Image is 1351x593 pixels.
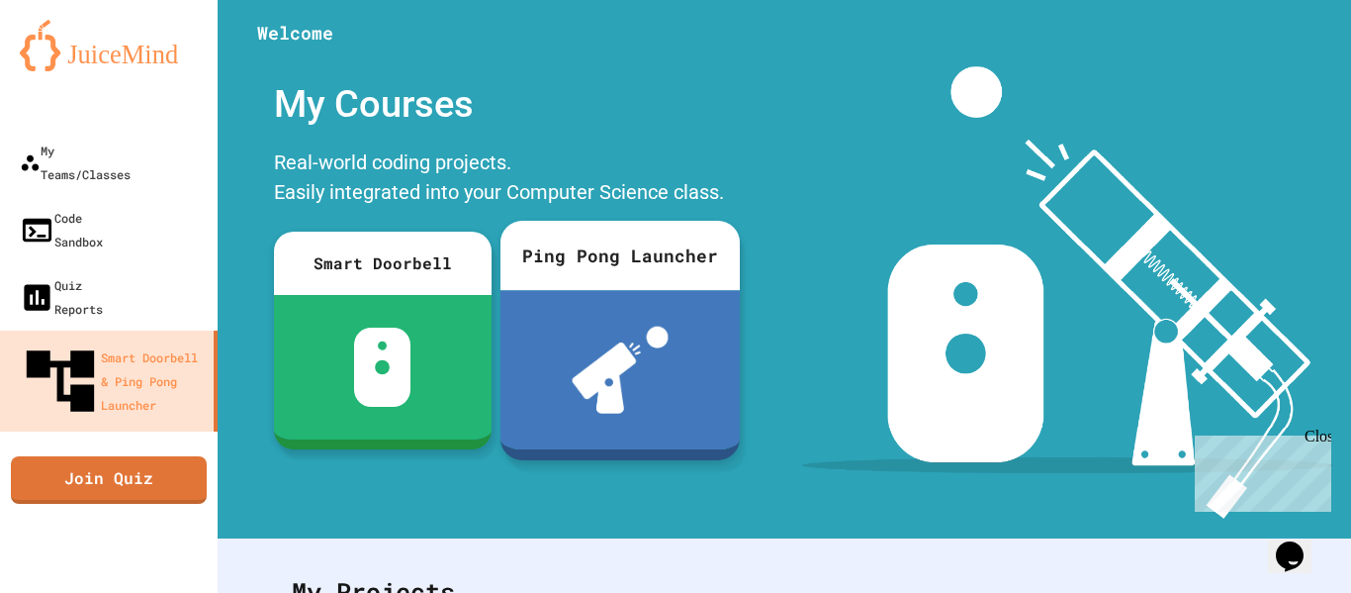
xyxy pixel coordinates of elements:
img: sdb-white.svg [354,328,410,407]
a: Join Quiz [11,456,207,504]
iframe: chat widget [1187,428,1331,512]
div: Smart Doorbell & Ping Pong Launcher [20,341,206,422]
div: Ping Pong Launcher [500,221,740,290]
div: Code Sandbox [20,206,103,253]
img: banner-image-my-projects.png [802,66,1332,519]
img: logo-orange.svg [20,20,198,71]
div: Chat with us now!Close [8,8,136,126]
div: Smart Doorbell [274,232,492,295]
div: My Courses [264,66,739,143]
img: ppl-with-ball.png [572,327,669,414]
div: Real-world coding projects. Easily integrated into your Computer Science class. [264,143,739,217]
iframe: chat widget [1268,514,1331,573]
div: My Teams/Classes [20,139,131,186]
div: Quiz Reports [20,273,103,321]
